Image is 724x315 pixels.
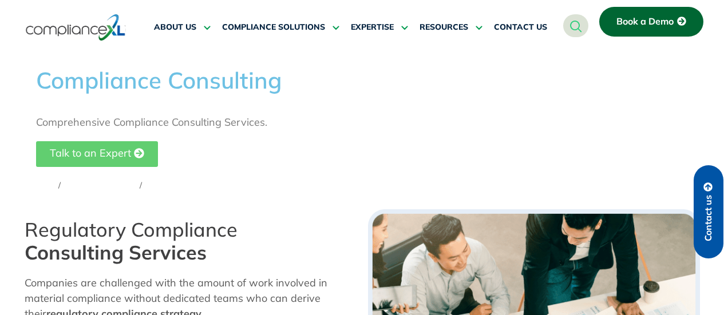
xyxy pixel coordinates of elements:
a: CONTACT US [494,14,547,41]
a: EXPERTISE [351,14,408,41]
span: ABOUT US [154,22,196,33]
a: navsearch-button [563,14,588,37]
h1: Compliance Consulting [36,66,689,94]
span: / / [36,180,231,190]
a: Book a Demo [599,7,703,37]
span: Compliance Consulting [142,180,231,190]
span: CONTACT US [494,22,547,33]
span: EXPERTISE [351,22,394,33]
span: Contact us [703,195,714,241]
a: Compliance Solutions [61,180,140,190]
img: logo-one.svg [22,14,130,41]
a: COMPLIANCE SOLUTIONS [222,14,339,41]
a: Home [36,180,58,190]
span: Talk to an Expert [50,148,131,160]
span: Book a Demo [616,17,674,27]
a: ABOUT US [154,14,211,41]
a: Talk to an Expert [36,141,158,167]
span: RESOURCES [420,22,468,33]
a: Contact us [694,165,723,258]
span: COMPLIANCE SOLUTIONS [222,22,325,33]
a: RESOURCES [420,14,482,41]
strong: Consulting Services [25,240,207,265]
h2: Regulatory Compliance [25,218,357,264]
div: Comprehensive Compliance Consulting Services. [36,114,689,130]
